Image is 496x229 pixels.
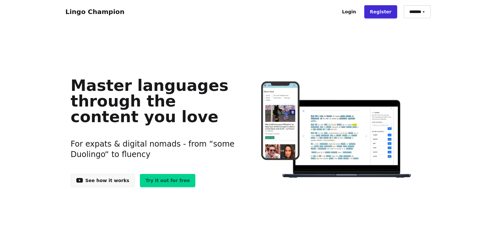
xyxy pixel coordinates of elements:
a: Try it out for free [140,174,195,187]
a: Login [337,5,362,18]
a: See how it works [71,174,135,187]
h3: For expats & digital nomads - from “some Duolingo“ to fluency [71,131,238,167]
a: Register [364,5,397,18]
img: Learn languages online [248,81,425,179]
h1: Master languages through the content you love [71,78,238,124]
a: Lingo Champion [66,8,125,16]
